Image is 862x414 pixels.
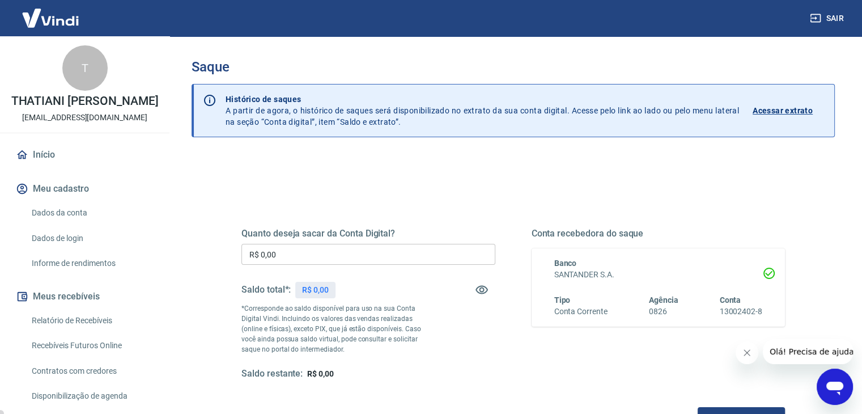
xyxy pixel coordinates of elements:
[307,369,334,378] span: R$ 0,00
[226,94,739,128] p: A partir de agora, o histórico de saques será disponibilizado no extrato da sua conta digital. Ac...
[27,385,156,408] a: Disponibilização de agenda
[62,45,108,91] div: T
[14,284,156,309] button: Meus recebíveis
[649,295,678,305] span: Agência
[226,94,739,105] p: Histórico de saques
[27,201,156,225] a: Dados da conta
[554,295,571,305] span: Tipo
[27,227,156,250] a: Dados de login
[753,94,825,128] a: Acessar extrato
[753,105,813,116] p: Acessar extrato
[14,176,156,201] button: Meu cadastro
[719,295,741,305] span: Conta
[649,306,678,318] h6: 0826
[241,303,432,354] p: *Corresponde ao saldo disponível para uso na sua Conta Digital Vindi. Incluindo os valores das ve...
[192,59,835,75] h3: Saque
[241,284,291,295] h5: Saldo total*:
[241,368,303,380] h5: Saldo restante:
[554,259,577,268] span: Banco
[302,284,329,296] p: R$ 0,00
[241,228,495,239] h5: Quanto deseja sacar da Conta Digital?
[554,269,763,281] h6: SANTANDER S.A.
[27,334,156,357] a: Recebíveis Futuros Online
[22,112,147,124] p: [EMAIL_ADDRESS][DOMAIN_NAME]
[719,306,762,318] h6: 13002402-8
[27,309,156,332] a: Relatório de Recebíveis
[27,252,156,275] a: Informe de rendimentos
[11,95,159,107] p: THATIANI [PERSON_NAME]
[14,142,156,167] a: Início
[736,341,758,364] iframe: Fechar mensagem
[554,306,608,318] h6: Conta Corrente
[532,228,785,239] h5: Conta recebedora do saque
[27,360,156,383] a: Contratos com credores
[817,369,853,405] iframe: Botão para abrir a janela de mensagens
[808,8,848,29] button: Sair
[7,8,95,17] span: Olá! Precisa de ajuda?
[14,1,87,35] img: Vindi
[763,339,853,364] iframe: Mensagem da empresa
